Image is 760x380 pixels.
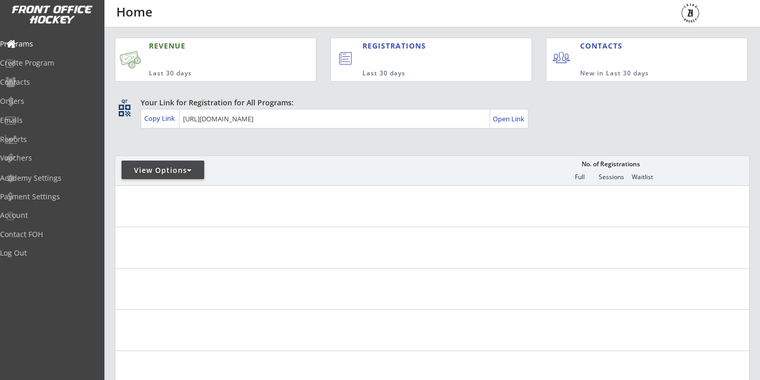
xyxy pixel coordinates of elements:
[149,69,267,78] div: Last 30 days
[580,41,627,51] div: CONTACTS
[493,115,525,123] div: Open Link
[596,173,627,181] div: Sessions
[579,161,643,168] div: No. of Registrations
[149,41,267,51] div: REVENUE
[121,165,204,176] div: View Options
[627,173,658,181] div: Waitlist
[362,69,489,78] div: Last 30 days
[141,98,718,108] div: Your Link for Registration for All Programs:
[117,103,132,118] button: qr_code
[362,41,485,51] div: REGISTRATIONS
[580,69,699,78] div: New in Last 30 days
[118,98,130,104] div: qr
[564,173,595,181] div: Full
[493,112,525,126] a: Open Link
[144,114,177,123] div: Copy Link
